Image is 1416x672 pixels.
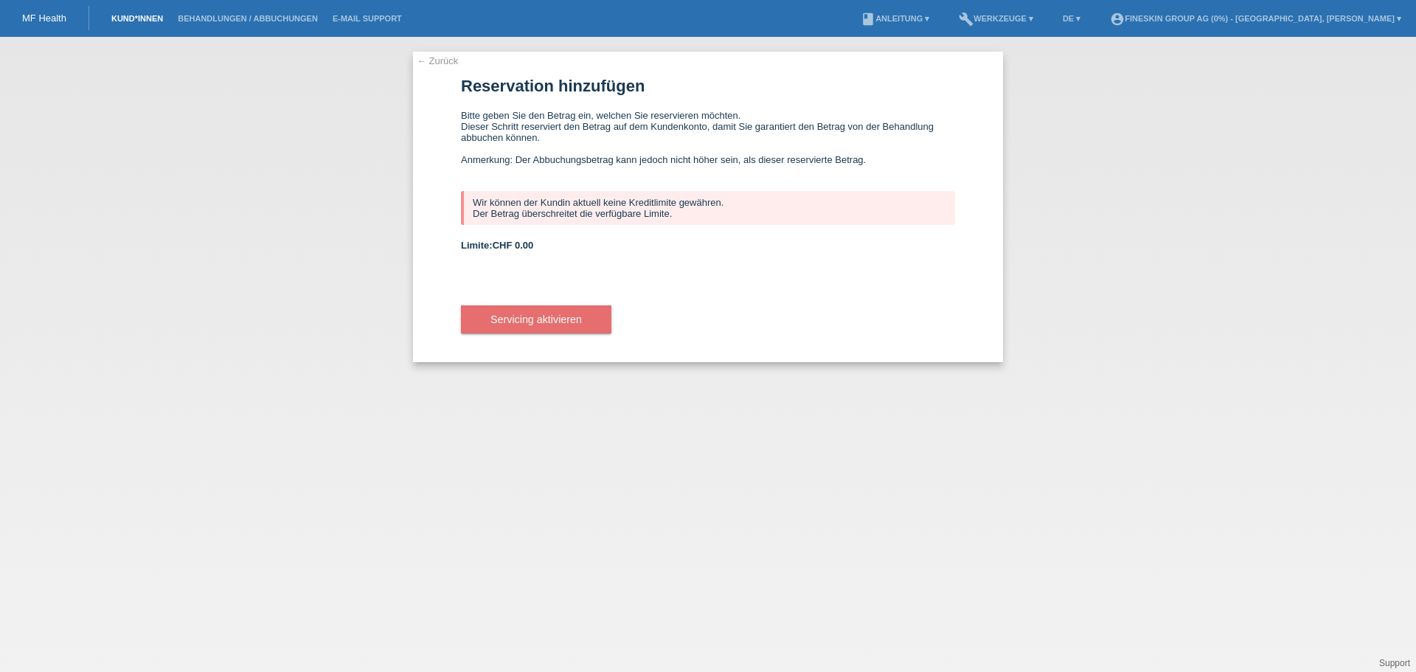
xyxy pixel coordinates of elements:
[461,305,611,333] button: Servicing aktivieren
[461,240,533,251] b: Limite:
[22,13,66,24] a: MF Health
[461,110,955,176] div: Bitte geben Sie den Betrag ein, welchen Sie reservieren möchten. Dieser Schritt reserviert den Be...
[461,77,955,95] h1: Reservation hinzufügen
[1103,14,1409,23] a: account_circleFineSkin Group AG (0%) - [GEOGRAPHIC_DATA], [PERSON_NAME] ▾
[1110,12,1125,27] i: account_circle
[417,55,458,66] a: ← Zurück
[170,14,325,23] a: Behandlungen / Abbuchungen
[951,14,1041,23] a: buildWerkzeuge ▾
[861,12,875,27] i: book
[104,14,170,23] a: Kund*innen
[490,314,582,325] span: Servicing aktivieren
[1379,658,1410,668] a: Support
[325,14,409,23] a: E-Mail Support
[959,12,974,27] i: build
[493,240,534,251] span: CHF 0.00
[461,191,955,225] div: Wir können der Kundin aktuell keine Kreditlimite gewähren. Der Betrag überschreitet die verfügbar...
[853,14,937,23] a: bookAnleitung ▾
[1055,14,1088,23] a: DE ▾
